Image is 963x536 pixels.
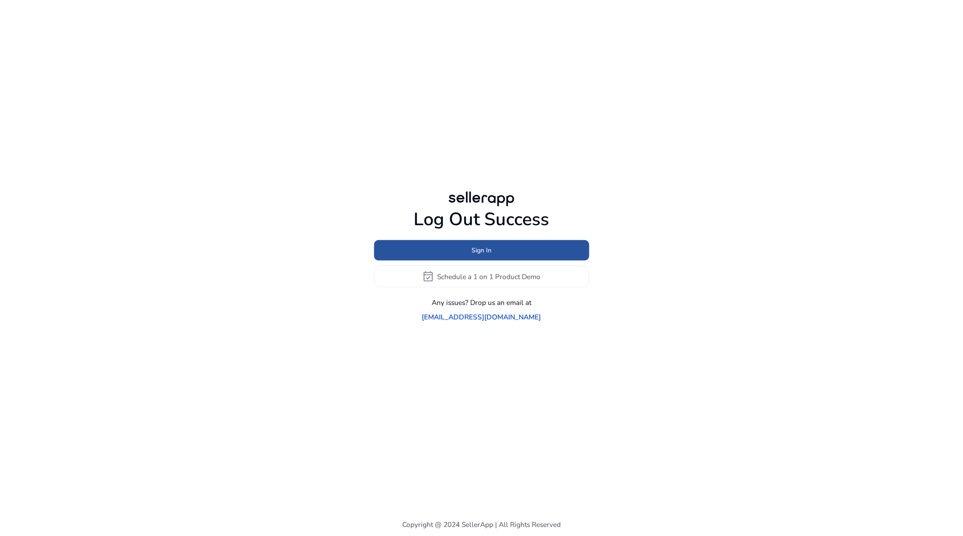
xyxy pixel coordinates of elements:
[374,240,589,261] button: Sign In
[374,209,589,231] h1: Log Out Success
[432,297,531,308] p: Any issues? Drop us an email at
[472,246,491,255] span: Sign In
[423,270,434,282] span: event_available
[422,312,541,322] a: [EMAIL_ADDRESS][DOMAIN_NAME]
[374,266,589,287] button: event_availableSchedule a 1 on 1 Product Demo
